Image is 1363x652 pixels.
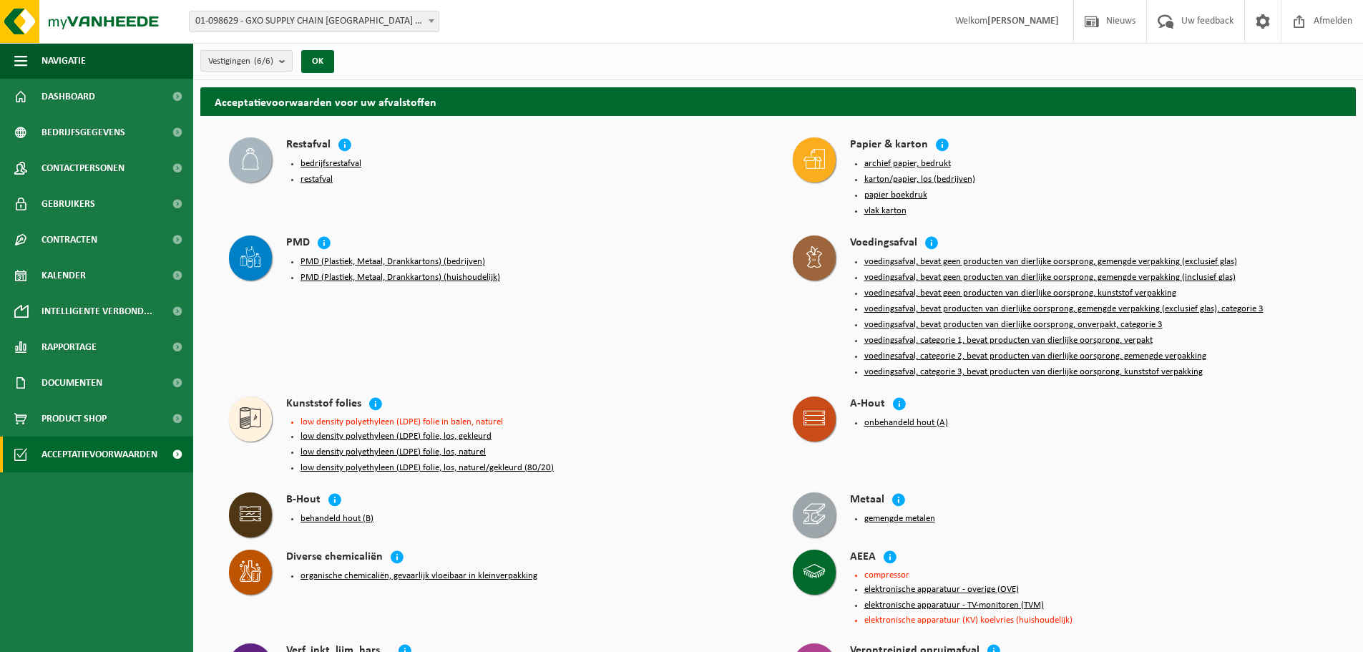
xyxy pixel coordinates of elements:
strong: [PERSON_NAME] [987,16,1059,26]
span: Gebruikers [41,186,95,222]
h4: Voedingsafval [850,235,917,252]
span: Intelligente verbond... [41,293,152,329]
span: Contracten [41,222,97,258]
h4: AEEA [850,550,876,566]
button: OK [301,50,334,73]
button: PMD (Plastiek, Metaal, Drankkartons) (huishoudelijk) [301,272,500,283]
button: low density polyethyleen (LDPE) folie, los, naturel [301,447,486,458]
span: Rapportage [41,329,97,365]
button: voedingsafval, bevat producten van dierlijke oorsprong, gemengde verpakking (exclusief glas), cat... [864,303,1264,315]
h4: Papier & karton [850,137,928,154]
button: voedingsafval, categorie 3, bevat producten van dierlijke oorsprong, kunststof verpakking [864,366,1203,378]
button: voedingsafval, bevat producten van dierlijke oorsprong, onverpakt, categorie 3 [864,319,1163,331]
button: bedrijfsrestafval [301,158,361,170]
span: 01-098629 - GXO SUPPLY CHAIN ANTWERP NV - ANTWERPEN [190,11,439,31]
span: Navigatie [41,43,86,79]
button: PMD (Plastiek, Metaal, Drankkartons) (bedrijven) [301,256,485,268]
button: papier boekdruk [864,190,927,201]
button: voedingsafval, bevat geen producten van dierlijke oorsprong, gemengde verpakking (exclusief glas) [864,256,1237,268]
button: restafval [301,174,333,185]
button: onbehandeld hout (A) [864,417,948,429]
li: compressor [864,570,1328,580]
button: gemengde metalen [864,513,935,525]
span: Acceptatievoorwaarden [41,437,157,472]
button: archief papier, bedrukt [864,158,951,170]
button: elektronische apparatuur - overige (OVE) [864,584,1019,595]
li: low density polyethyleen (LDPE) folie in balen, naturel [301,417,764,427]
button: voedingsafval, bevat geen producten van dierlijke oorsprong, kunststof verpakking [864,288,1176,299]
h4: PMD [286,235,310,252]
h4: B-Hout [286,492,321,509]
h4: Kunststof folies [286,396,361,413]
span: Bedrijfsgegevens [41,115,125,150]
h4: Metaal [850,492,884,509]
button: low density polyethyleen (LDPE) folie, los, gekleurd [301,431,492,442]
span: Vestigingen [208,51,273,72]
button: karton/papier, los (bedrijven) [864,174,975,185]
button: voedingsafval, bevat geen producten van dierlijke oorsprong, gemengde verpakking (inclusief glas) [864,272,1236,283]
button: behandeld hout (B) [301,513,373,525]
h2: Acceptatievoorwaarden voor uw afvalstoffen [200,87,1356,115]
h4: Restafval [286,137,331,154]
span: Product Shop [41,401,107,437]
li: elektronische apparatuur (KV) koelvries (huishoudelijk) [864,615,1328,625]
span: Documenten [41,365,102,401]
button: voedingsafval, categorie 1, bevat producten van dierlijke oorsprong, verpakt [864,335,1153,346]
button: vlak karton [864,205,907,217]
span: Contactpersonen [41,150,124,186]
span: Dashboard [41,79,95,115]
button: Vestigingen(6/6) [200,50,293,72]
button: elektronische apparatuur - TV-monitoren (TVM) [864,600,1044,611]
span: 01-098629 - GXO SUPPLY CHAIN ANTWERP NV - ANTWERPEN [189,11,439,32]
button: voedingsafval, categorie 2, bevat producten van dierlijke oorsprong, gemengde verpakking [864,351,1206,362]
h4: Diverse chemicaliën [286,550,383,566]
count: (6/6) [254,57,273,66]
button: organische chemicaliën, gevaarlijk vloeibaar in kleinverpakking [301,570,537,582]
button: low density polyethyleen (LDPE) folie, los, naturel/gekleurd (80/20) [301,462,554,474]
h4: A-Hout [850,396,885,413]
span: Kalender [41,258,86,293]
